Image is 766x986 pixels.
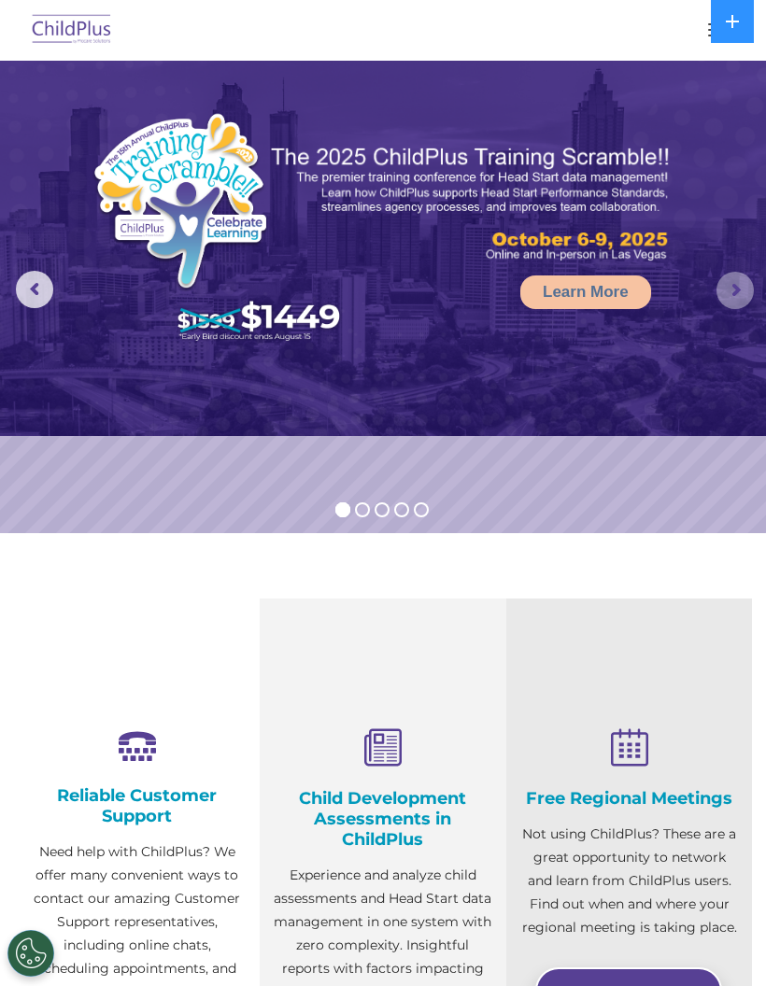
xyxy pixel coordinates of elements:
h4: Reliable Customer Support [28,785,246,826]
a: Learn More [520,275,651,309]
img: ChildPlus by Procare Solutions [28,8,116,52]
h4: Child Development Assessments in ChildPlus [274,788,491,850]
h4: Free Regional Meetings [520,788,738,809]
p: Not using ChildPlus? These are a great opportunity to network and learn from ChildPlus users. Fin... [520,823,738,939]
button: Cookies Settings [7,930,54,977]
